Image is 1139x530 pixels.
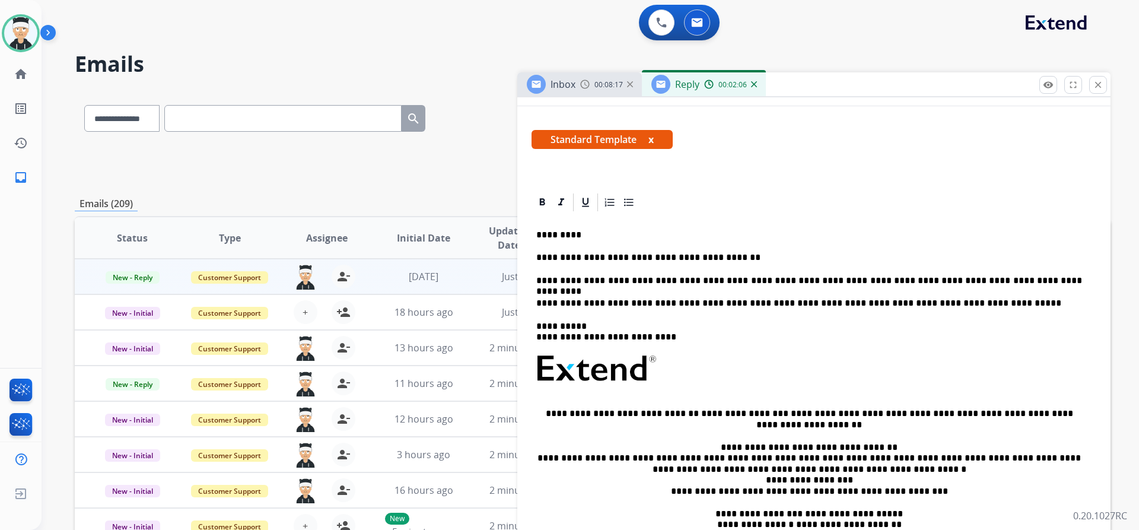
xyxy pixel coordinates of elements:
mat-icon: home [14,67,28,81]
div: Underline [577,193,594,211]
span: Customer Support [191,485,268,497]
span: Type [219,231,241,245]
span: Customer Support [191,378,268,391]
mat-icon: person_add [336,305,351,319]
mat-icon: person_remove [336,483,351,497]
span: New - Initial [105,449,160,462]
mat-icon: person_remove [336,412,351,426]
div: Bullet List [620,193,638,211]
span: 2 minutes ago [489,484,553,497]
mat-icon: search [406,112,421,126]
img: agent-avatar [294,336,317,361]
span: 00:02:06 [718,80,747,90]
mat-icon: fullscreen [1068,80,1078,90]
span: 00:08:17 [594,80,623,90]
span: New - Initial [105,485,160,497]
span: New - Reply [106,271,160,284]
p: New [385,513,409,525]
mat-icon: person_remove [336,341,351,355]
span: Customer Support [191,271,268,284]
span: Customer Support [191,449,268,462]
span: Customer Support [191,307,268,319]
span: 11 hours ago [394,377,453,390]
div: Italic [552,193,570,211]
span: 2 minutes ago [489,341,553,354]
span: 16 hours ago [394,484,453,497]
mat-icon: history [14,136,28,150]
span: Reply [675,78,699,91]
span: Just now [502,306,540,319]
button: x [648,132,654,147]
mat-icon: inbox [14,170,28,185]
button: + [294,300,317,324]
span: Status [117,231,148,245]
span: New - Initial [105,307,160,319]
span: Just now [502,270,540,283]
span: Assignee [306,231,348,245]
span: Customer Support [191,414,268,426]
span: Updated Date [482,224,536,252]
p: 0.20.1027RC [1073,509,1127,523]
span: 12 hours ago [394,412,453,426]
span: 3 hours ago [397,448,450,461]
span: New - Reply [106,378,160,391]
span: Initial Date [397,231,450,245]
span: 2 minutes ago [489,412,553,426]
img: agent-avatar [294,372,317,396]
mat-icon: close [1093,80,1103,90]
span: Customer Support [191,342,268,355]
span: + [303,305,308,319]
mat-icon: person_remove [336,448,351,462]
span: 18 hours ago [394,306,453,319]
mat-icon: list_alt [14,101,28,116]
img: avatar [4,17,37,50]
mat-icon: remove_red_eye [1043,80,1054,90]
mat-icon: person_remove [336,269,351,284]
span: 2 minutes ago [489,377,553,390]
span: Inbox [551,78,575,91]
span: 2 minutes ago [489,448,553,461]
img: agent-avatar [294,265,317,290]
div: Ordered List [601,193,619,211]
p: Emails (209) [75,196,138,211]
span: Standard Template [532,130,673,149]
span: New - Initial [105,414,160,426]
span: 13 hours ago [394,341,453,354]
img: agent-avatar [294,443,317,468]
span: [DATE] [409,270,438,283]
img: agent-avatar [294,478,317,503]
div: Bold [533,193,551,211]
span: New - Initial [105,342,160,355]
img: agent-avatar [294,407,317,432]
mat-icon: person_remove [336,376,351,391]
h2: Emails [75,52,1111,76]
